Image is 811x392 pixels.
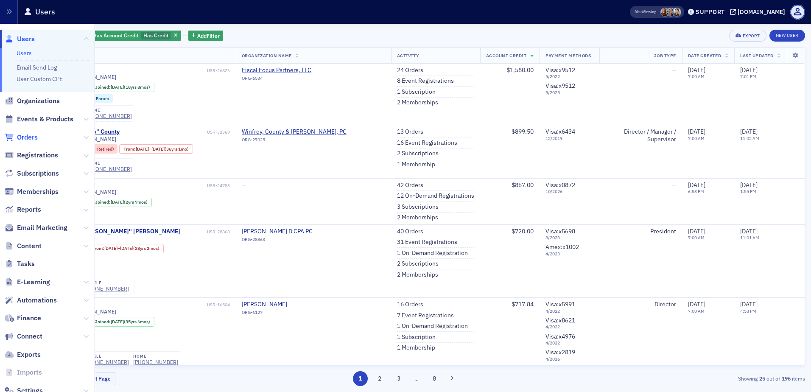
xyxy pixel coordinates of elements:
a: Tasks [5,259,35,269]
span: Burns, Francis D CPA PC [242,228,319,235]
span: [DATE] [740,128,758,135]
a: Subscriptions [5,169,59,178]
a: 16 Event Registrations [397,139,457,147]
div: From: 1984-03-21 00:00:00 [119,144,193,154]
a: Users [5,34,35,44]
a: Finance [5,314,41,323]
a: Email Marketing [5,223,67,232]
div: (18yrs 8mos) [111,84,150,90]
div: Has Credit [90,31,181,41]
a: Users [17,49,32,57]
a: 2 Subscriptions [397,260,439,268]
div: Export [743,34,760,38]
span: 8 / 2023 [545,235,593,241]
span: Visa : x0872 [545,181,575,189]
div: Joined: 2007-01-31 00:00:00 [91,83,154,92]
span: 5 / 2022 [545,74,593,79]
div: USR-28868 [182,229,230,235]
span: Organizations [17,96,60,106]
span: 4 / 2022 [545,324,593,330]
span: Registrations [17,151,58,160]
span: Has Account Credit [93,32,138,39]
a: Organizations [5,96,60,106]
button: [DOMAIN_NAME] [730,9,788,15]
span: Account Credit [486,53,526,59]
a: Registrations [5,151,58,160]
div: ORG-27025 [242,137,347,146]
span: [DATE] [111,319,124,325]
a: 2 Memberships [397,271,438,279]
span: $867.00 [512,181,534,189]
span: Viewing [635,9,656,15]
div: [PHONE_NUMBER] [87,113,132,119]
div: [DOMAIN_NAME] [738,8,785,16]
span: Visa : x5991 [545,300,575,308]
span: From : [123,146,136,152]
span: $717.84 [512,300,534,308]
span: Joined : [95,319,111,325]
time: 7:00 AM [688,235,705,241]
span: $720.00 [512,227,534,235]
div: Showing out of items [545,375,805,382]
a: 1 Subscription [397,88,436,96]
span: [DATE] [688,300,705,308]
span: Events & Products [17,115,73,124]
a: 31 Event Registrations [397,238,457,246]
span: [DATE] [111,199,124,205]
time: 4:53 PM [740,308,756,314]
a: 40 Orders [397,228,423,235]
span: Finance [17,314,41,323]
span: 5 / 2025 [545,90,593,95]
a: E-Learning [5,277,50,287]
a: 42 Orders [397,182,423,189]
span: Visa : x2819 [545,348,575,356]
span: $899.50 [512,128,534,135]
span: 12 / 2019 [545,136,593,141]
span: Visa : x4976 [545,333,575,340]
span: Winfrey, County & Hays, PC [242,128,347,136]
a: [PHONE_NUMBER] [87,166,132,172]
span: 4 / 2026 [545,356,593,362]
div: home [133,354,178,359]
div: ORG-6127 [242,310,319,318]
div: mobile [84,354,129,359]
div: ORG-6534 [242,76,319,84]
span: Tasks [17,259,35,269]
span: [DATE] [136,146,149,152]
button: 1 [353,371,368,386]
span: Joined : [95,199,111,205]
span: Payment Methods [545,53,591,59]
a: Reports [5,205,41,214]
div: Joined: 1990-03-30 00:00:00 [91,317,154,326]
strong: 25 [758,375,766,382]
a: 2 Memberships [397,214,438,221]
div: Support [696,8,725,16]
strong: 196 [780,375,792,382]
span: 4 / 2023 [545,251,593,257]
a: Content [5,241,42,251]
button: 3 [392,371,406,386]
a: 24 Orders [397,67,423,74]
button: 8 [427,371,442,386]
span: Activity [397,53,419,59]
span: 10 / 2026 [545,189,593,194]
a: 1 On-Demand Registration [397,322,468,330]
a: New User [769,30,805,42]
div: home [87,108,132,113]
div: (35yrs 6mos) [111,319,150,325]
a: 8 Event Registrations [397,77,454,85]
a: 13 Orders [397,128,423,136]
span: [DATE] [688,227,705,235]
span: — [671,181,676,189]
span: Has Credit [143,32,168,39]
a: 7 Event Registrations [397,312,454,319]
span: Email Marketing [17,223,67,232]
span: [DATE] [151,146,165,152]
span: [DATE] [688,66,705,74]
a: 1 Membership [397,344,435,352]
span: [DATE] [120,245,133,251]
button: 2 [372,371,387,386]
a: [PHONE_NUMBER] [133,359,178,365]
div: Director [605,301,676,308]
div: Director / Manager / Supervisor [605,128,676,143]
